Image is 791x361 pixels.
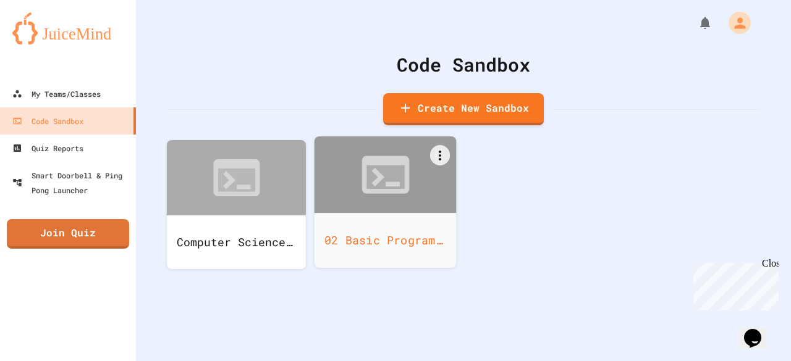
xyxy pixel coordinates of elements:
div: Chat with us now!Close [5,5,85,78]
div: Code Sandbox [167,51,760,78]
a: 02 Basic Programing (Python) [315,136,457,268]
a: Computer Science Club [167,140,306,269]
div: My Teams/Classes [12,86,101,101]
iframe: chat widget [688,258,779,310]
a: Join Quiz [7,219,129,249]
div: Code Sandbox [12,114,83,128]
div: Computer Science Club [167,215,306,269]
div: Smart Doorbell & Ping Pong Launcher [12,168,131,197]
div: My Account [716,9,754,37]
a: Create New Sandbox [383,93,544,125]
div: My Notifications [675,12,716,33]
img: logo-orange.svg [12,12,124,44]
iframe: chat widget [739,312,779,349]
div: 02 Basic Programing (Python) [315,213,457,268]
div: Quiz Reports [12,141,83,156]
